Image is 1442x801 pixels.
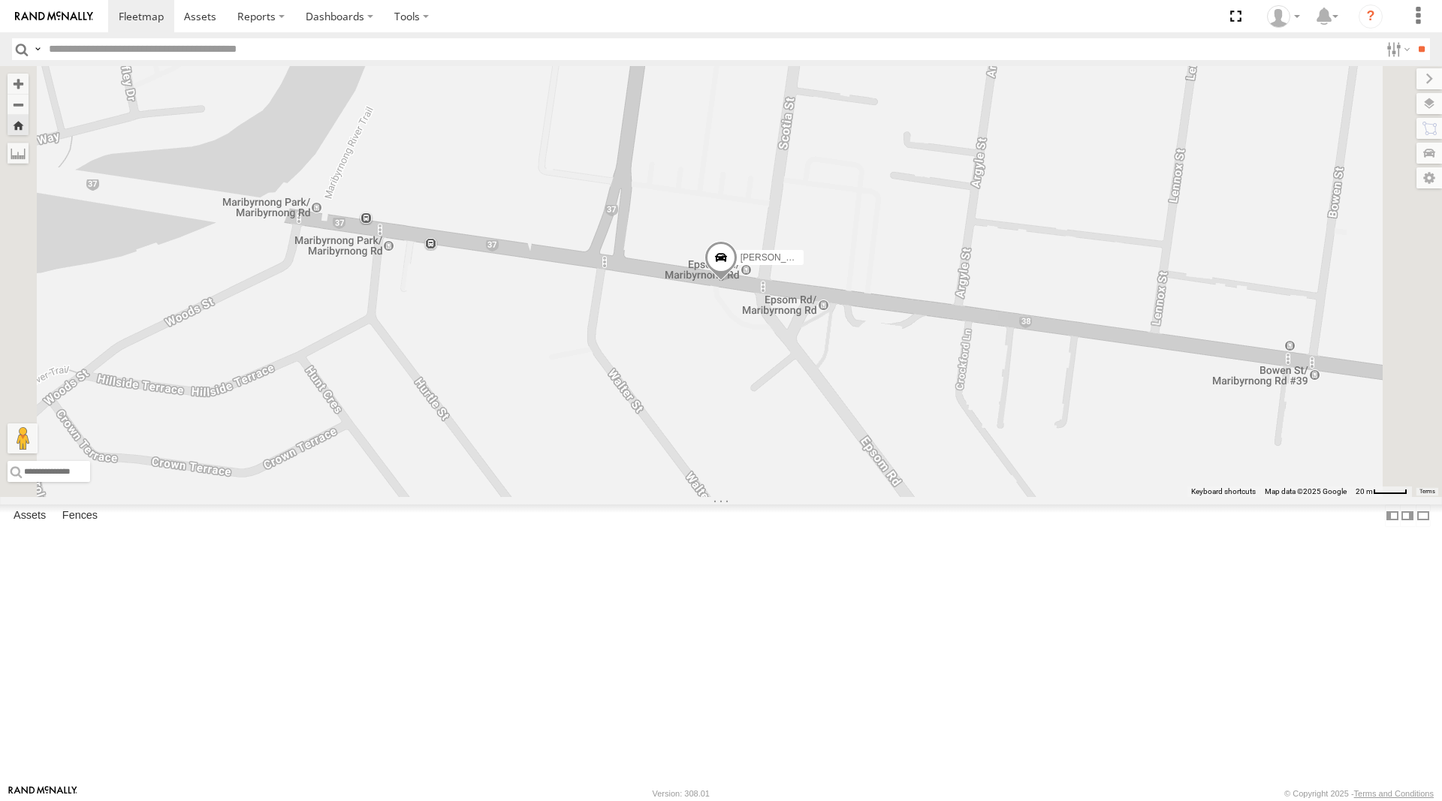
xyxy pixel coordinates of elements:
label: Assets [6,505,53,526]
span: [PERSON_NAME] [741,253,815,263]
a: Terms (opens in new tab) [1419,489,1435,495]
label: Fences [55,505,105,526]
span: Map data ©2025 Google [1265,487,1347,495]
button: Zoom Home [8,115,29,135]
label: Search Filter Options [1380,38,1413,60]
button: Drag Pegman onto the map to open Street View [8,423,38,453]
button: Zoom out [8,94,29,115]
img: rand-logo.svg [15,11,93,22]
label: Map Settings [1416,167,1442,188]
label: Measure [8,143,29,164]
button: Keyboard shortcuts [1191,486,1256,497]
a: Visit our Website [8,786,77,801]
i: ? [1359,5,1383,29]
div: Version: 308.01 [653,789,710,798]
a: Terms and Conditions [1354,789,1434,798]
button: Map Scale: 20 m per 42 pixels [1351,486,1412,497]
button: Zoom in [8,74,29,94]
span: 20 m [1356,487,1373,495]
label: Search Query [32,38,44,60]
div: © Copyright 2025 - [1284,789,1434,798]
label: Hide Summary Table [1416,504,1431,526]
label: Dock Summary Table to the Right [1400,504,1415,526]
div: Bruce Swift [1262,5,1305,28]
label: Dock Summary Table to the Left [1385,504,1400,526]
